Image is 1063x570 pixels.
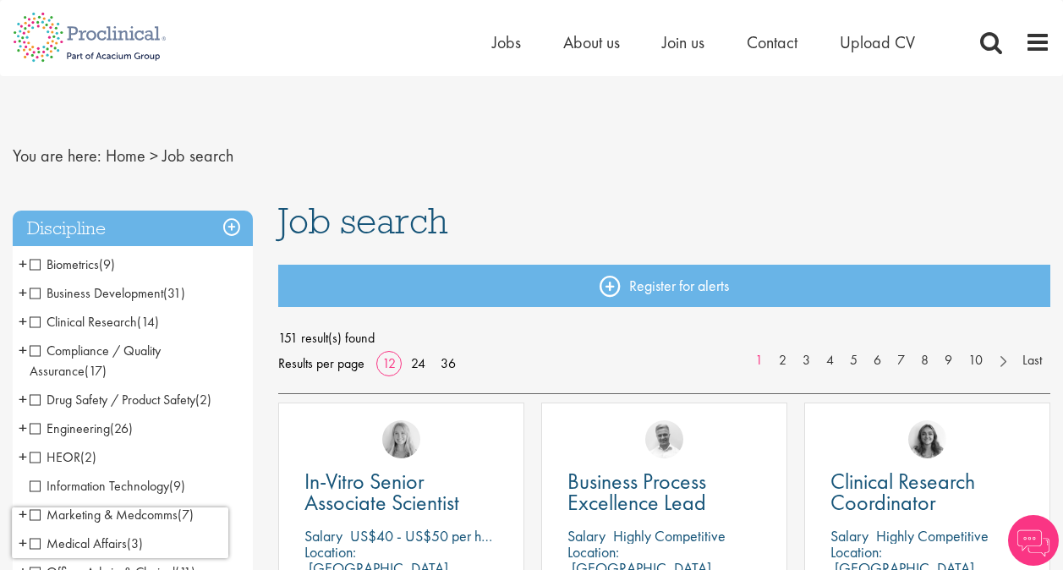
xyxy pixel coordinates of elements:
span: Clinical Research [30,313,159,331]
span: Biometrics [30,255,99,273]
a: Business Process Excellence Lead [567,471,761,513]
a: Contact [747,31,797,53]
a: 7 [889,351,913,370]
span: + [19,337,27,363]
span: In-Vitro Senior Associate Scientist [304,467,459,517]
img: Chatbot [1008,515,1059,566]
span: + [19,309,27,334]
a: 4 [818,351,842,370]
span: (26) [110,419,133,437]
a: 36 [435,354,462,372]
span: Business Development [30,284,163,302]
span: Compliance / Quality Assurance [30,342,161,380]
span: Salary [304,526,342,545]
span: Clinical Research [30,313,137,331]
a: Register for alerts [278,265,1050,307]
iframe: reCAPTCHA [12,507,228,558]
span: + [19,501,27,527]
span: + [19,251,27,277]
a: Last [1014,351,1050,370]
span: You are here: [13,145,101,167]
span: Biometrics [30,255,115,273]
img: Joshua Bye [645,420,683,458]
span: Location: [567,542,619,562]
span: Business Development [30,284,185,302]
a: In-Vitro Senior Associate Scientist [304,471,498,513]
span: Engineering [30,419,110,437]
img: Jackie Cerchio [908,420,946,458]
span: (9) [99,255,115,273]
span: (9) [169,477,185,495]
a: Join us [662,31,704,53]
span: Marketing & Medcomms [30,506,178,523]
span: Information Technology [30,477,169,495]
span: Salary [567,526,605,545]
a: 3 [794,351,819,370]
span: Job search [162,145,233,167]
span: HEOR [30,448,80,466]
span: Drug Safety / Product Safety [30,391,211,408]
a: Clinical Research Coordinator [830,471,1024,513]
span: Engineering [30,419,133,437]
a: 6 [865,351,890,370]
span: (2) [195,391,211,408]
span: Salary [830,526,868,545]
span: (14) [137,313,159,331]
a: About us [563,31,620,53]
a: 8 [912,351,937,370]
a: 1 [747,351,771,370]
span: Location: [830,542,882,562]
a: Upload CV [840,31,915,53]
span: + [19,386,27,412]
a: Jobs [492,31,521,53]
img: Shannon Briggs [382,420,420,458]
a: 24 [405,354,431,372]
span: + [19,444,27,469]
span: Drug Safety / Product Safety [30,391,195,408]
span: Information Technology [30,477,185,495]
a: 12 [376,354,402,372]
span: Clinical Research Coordinator [830,467,975,517]
h3: Discipline [13,211,253,247]
span: Business Process Excellence Lead [567,467,706,517]
a: 9 [936,351,961,370]
span: + [19,415,27,441]
a: 2 [770,351,795,370]
a: breadcrumb link [106,145,145,167]
p: Highly Competitive [613,526,726,545]
span: 151 result(s) found [278,326,1050,351]
span: (2) [80,448,96,466]
span: + [19,280,27,305]
p: Highly Competitive [876,526,989,545]
span: (17) [85,362,107,380]
span: (31) [163,284,185,302]
span: (7) [178,506,194,523]
a: 5 [841,351,866,370]
span: HEOR [30,448,96,466]
span: Results per page [278,351,364,376]
span: > [150,145,158,167]
p: US$40 - US$50 per hour [350,526,500,545]
span: Location: [304,542,356,562]
a: 10 [960,351,991,370]
span: Job search [278,198,448,244]
span: Marketing & Medcomms [30,506,194,523]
